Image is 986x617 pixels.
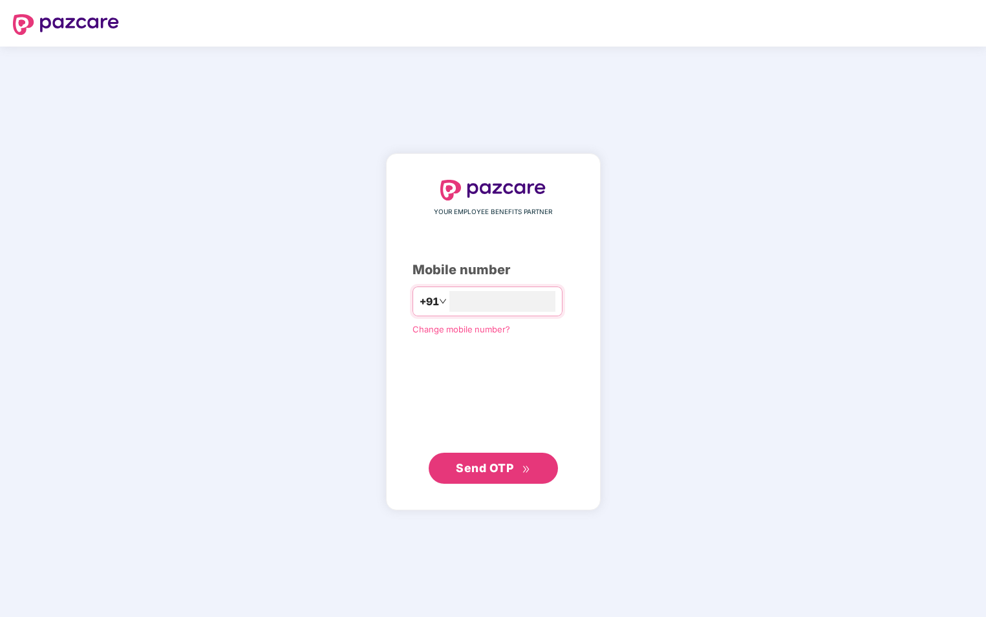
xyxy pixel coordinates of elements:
span: YOUR EMPLOYEE BENEFITS PARTNER [434,207,552,217]
span: double-right [522,465,530,473]
img: logo [440,180,546,200]
span: +91 [420,294,439,310]
span: Send OTP [456,461,513,475]
div: Mobile number [413,260,574,280]
button: Send OTPdouble-right [429,453,558,484]
a: Change mobile number? [413,324,510,334]
span: down [439,298,447,305]
img: logo [13,14,119,35]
